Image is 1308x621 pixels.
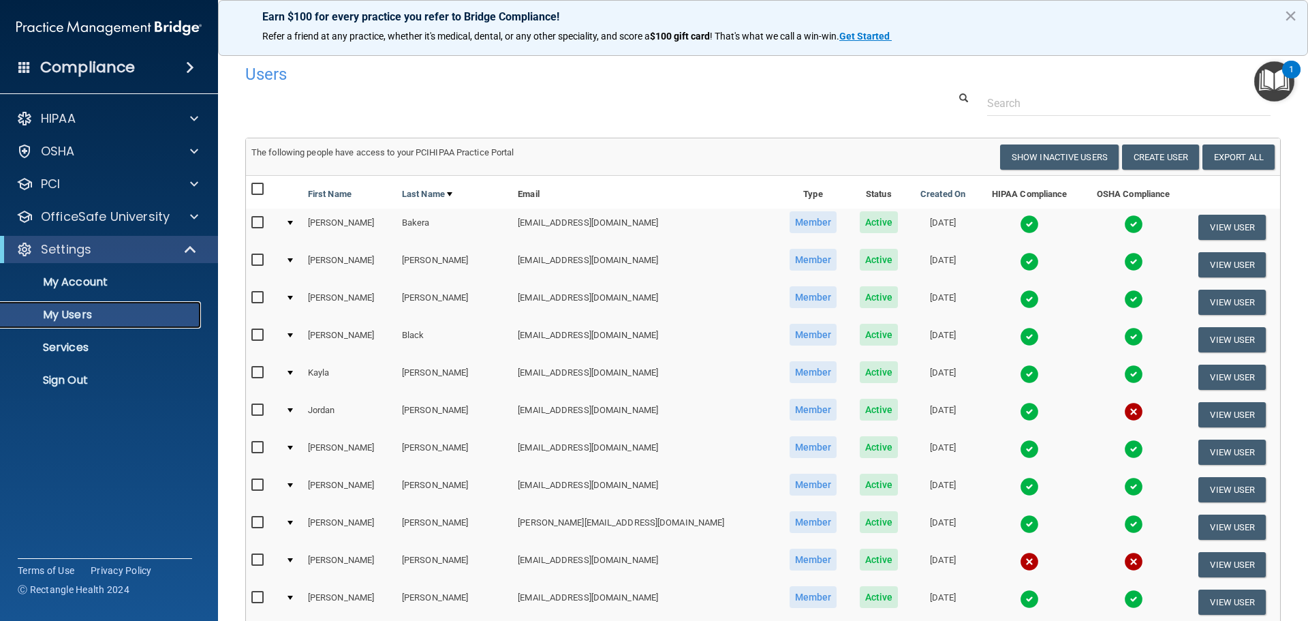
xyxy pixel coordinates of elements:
[16,143,198,160] a: OSHA
[909,321,977,359] td: [DATE]
[396,546,512,584] td: [PERSON_NAME]
[1124,552,1143,571] img: cross.ca9f0e7f.svg
[396,321,512,359] td: Black
[1198,365,1266,390] button: View User
[512,176,777,209] th: Email
[512,434,777,471] td: [EMAIL_ADDRESS][DOMAIN_NAME]
[790,586,837,608] span: Member
[790,474,837,496] span: Member
[396,471,512,509] td: [PERSON_NAME]
[41,176,60,192] p: PCI
[1020,327,1039,346] img: tick.e7d51cea.svg
[18,564,74,577] a: Terms of Use
[1124,327,1143,346] img: tick.e7d51cea.svg
[790,511,837,533] span: Member
[790,324,837,346] span: Member
[302,471,396,509] td: [PERSON_NAME]
[16,176,198,192] a: PCI
[909,359,977,396] td: [DATE]
[41,143,75,160] p: OSHA
[920,186,965,202] a: Created On
[251,147,514,157] span: The following people have access to your PCIHIPAA Practice Portal
[396,359,512,396] td: [PERSON_NAME]
[909,584,977,621] td: [DATE]
[1198,327,1266,352] button: View User
[41,209,170,225] p: OfficeSafe University
[1198,215,1266,240] button: View User
[512,471,777,509] td: [EMAIL_ADDRESS][DOMAIN_NAME]
[302,434,396,471] td: [PERSON_NAME]
[396,209,512,246] td: Bakera
[18,583,129,596] span: Ⓒ Rectangle Health 2024
[860,249,899,271] span: Active
[262,10,1264,23] p: Earn $100 for every practice you refer to Bridge Compliance!
[9,341,195,354] p: Services
[860,549,899,571] span: Active
[909,246,977,284] td: [DATE]
[512,284,777,321] td: [EMAIL_ADDRESS][DOMAIN_NAME]
[16,14,202,42] img: PMB logo
[1020,440,1039,459] img: tick.e7d51cea.svg
[512,396,777,434] td: [EMAIL_ADDRESS][DOMAIN_NAME]
[650,31,710,42] strong: $100 gift card
[512,584,777,621] td: [EMAIL_ADDRESS][DOMAIN_NAME]
[777,176,848,209] th: Type
[16,110,198,127] a: HIPAA
[909,546,977,584] td: [DATE]
[302,209,396,246] td: [PERSON_NAME]
[396,284,512,321] td: [PERSON_NAME]
[977,176,1082,209] th: HIPAA Compliance
[1198,252,1266,277] button: View User
[1202,145,1275,170] a: Export All
[302,509,396,546] td: [PERSON_NAME]
[1198,590,1266,615] button: View User
[860,511,899,533] span: Active
[512,209,777,246] td: [EMAIL_ADDRESS][DOMAIN_NAME]
[790,399,837,421] span: Member
[512,321,777,359] td: [EMAIL_ADDRESS][DOMAIN_NAME]
[41,241,91,258] p: Settings
[1020,215,1039,234] img: tick.e7d51cea.svg
[1082,176,1185,209] th: OSHA Compliance
[396,584,512,621] td: [PERSON_NAME]
[839,31,892,42] a: Get Started
[512,509,777,546] td: [PERSON_NAME][EMAIL_ADDRESS][DOMAIN_NAME]
[396,434,512,471] td: [PERSON_NAME]
[302,396,396,434] td: Jordan
[987,91,1271,116] input: Search
[9,275,195,289] p: My Account
[396,396,512,434] td: [PERSON_NAME]
[1124,477,1143,496] img: tick.e7d51cea.svg
[860,361,899,383] span: Active
[302,321,396,359] td: [PERSON_NAME]
[1020,515,1039,534] img: tick.e7d51cea.svg
[91,564,152,577] a: Privacy Policy
[1124,515,1143,534] img: tick.e7d51cea.svg
[1020,290,1039,309] img: tick.e7d51cea.svg
[16,241,198,258] a: Settings
[1124,215,1143,234] img: tick.e7d51cea.svg
[262,31,650,42] span: Refer a friend at any practice, whether it's medical, dental, or any other speciality, and score a
[1124,290,1143,309] img: tick.e7d51cea.svg
[1124,252,1143,271] img: tick.e7d51cea.svg
[790,549,837,571] span: Member
[302,246,396,284] td: [PERSON_NAME]
[396,246,512,284] td: [PERSON_NAME]
[1198,290,1266,315] button: View User
[710,31,839,42] span: ! That's what we call a win-win.
[790,286,837,308] span: Member
[1020,590,1039,609] img: tick.e7d51cea.svg
[1020,252,1039,271] img: tick.e7d51cea.svg
[1020,552,1039,571] img: cross.ca9f0e7f.svg
[1198,477,1266,502] button: View User
[1122,145,1199,170] button: Create User
[512,359,777,396] td: [EMAIL_ADDRESS][DOMAIN_NAME]
[909,284,977,321] td: [DATE]
[790,249,837,271] span: Member
[860,436,899,458] span: Active
[1289,70,1294,87] div: 1
[1020,402,1039,421] img: tick.e7d51cea.svg
[860,211,899,233] span: Active
[302,584,396,621] td: [PERSON_NAME]
[308,186,352,202] a: First Name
